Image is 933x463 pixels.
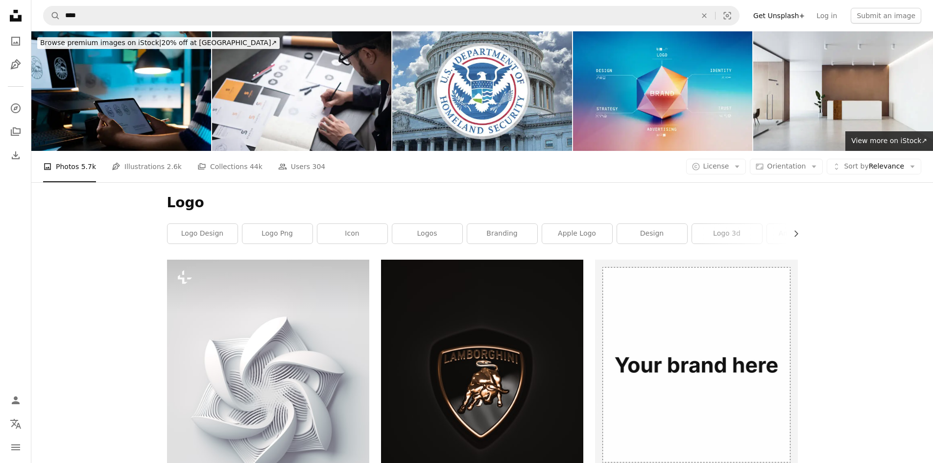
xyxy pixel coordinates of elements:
a: Illustrations [6,55,25,74]
span: Browse premium images on iStock | [40,39,161,47]
a: Illustrations 2.6k [112,151,182,182]
a: White geometric stylized flower abstract 3d rendering art background. Trendy design element. Mode... [167,390,369,399]
span: 304 [312,161,326,172]
a: Get Unsplash+ [747,8,811,24]
span: 20% off at [GEOGRAPHIC_DATA] ↗ [40,39,277,47]
a: Log in / Sign up [6,390,25,410]
span: Sort by [844,162,868,170]
a: logo 3d [692,224,762,244]
a: Log in [811,8,843,24]
a: design [617,224,687,244]
img: Asian Graphic designer working in office. Artist Creative Designer Illustrator Graphic Skill Conc... [212,31,392,151]
img: Brand Prism On Pink And Blue Background [573,31,753,151]
a: branding [467,224,537,244]
a: logos [392,224,462,244]
a: View more on iStock↗ [845,131,933,151]
a: Photos [6,31,25,51]
img: Asian Woman Graphic designer concentrate on working in offices at night. [31,31,211,151]
button: Menu [6,438,25,457]
a: Users 304 [278,151,325,182]
img: Modern office reception area with white desk and glass partition wall, minimalist interior design... [753,31,933,151]
span: 44k [250,161,263,172]
a: Download History [6,146,25,165]
button: Sort byRelevance [827,159,921,174]
img: file-1635990775102-c9800842e1cdimage [595,260,797,462]
img: Department of Homeland Security [392,31,572,151]
a: icon [317,224,387,244]
span: Relevance [844,162,904,171]
a: amazon logo [767,224,837,244]
button: Search Unsplash [44,6,60,25]
h1: Logo [167,194,798,212]
a: apple logo [542,224,612,244]
a: Explore [6,98,25,118]
a: a lamb logo on a black background [381,382,583,390]
a: logo design [167,224,238,244]
span: License [703,162,729,170]
a: logo png [242,224,312,244]
a: Collections 44k [197,151,263,182]
a: Collections [6,122,25,142]
button: Orientation [750,159,823,174]
span: 2.6k [167,161,182,172]
button: Language [6,414,25,434]
button: Visual search [716,6,739,25]
button: Submit an image [851,8,921,24]
button: scroll list to the right [787,224,798,244]
form: Find visuals sitewide [43,6,740,25]
button: License [686,159,746,174]
span: Orientation [767,162,806,170]
button: Clear [694,6,715,25]
a: Browse premium images on iStock|20% off at [GEOGRAPHIC_DATA]↗ [31,31,286,55]
span: View more on iStock ↗ [851,137,927,145]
